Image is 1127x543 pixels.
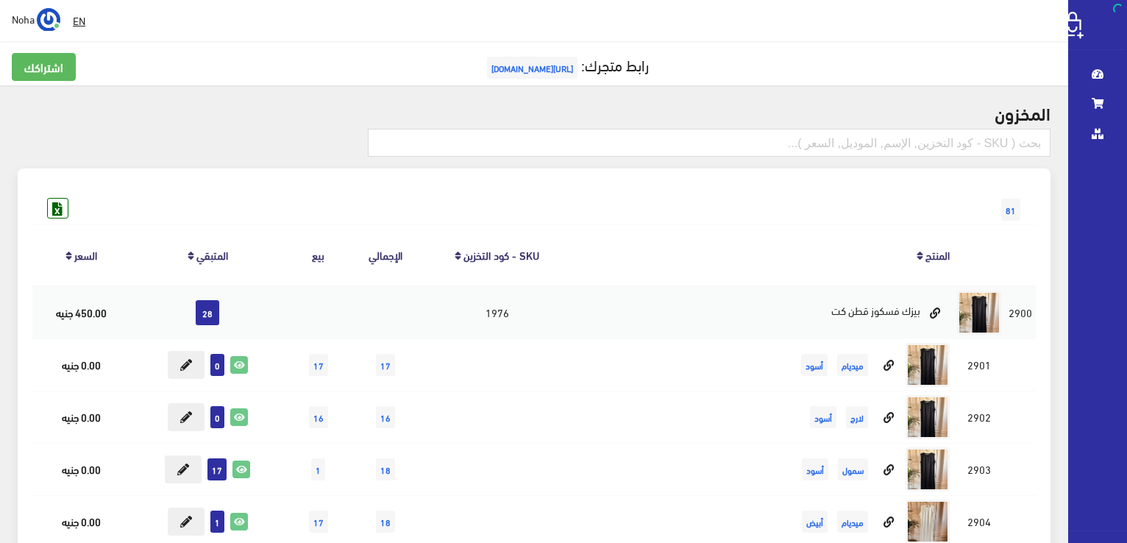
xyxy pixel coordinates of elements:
[309,354,328,376] span: 17
[1005,286,1036,339] td: 2900
[32,443,130,495] td: 0.00 جنيه
[802,458,828,480] span: أسود
[196,244,228,265] a: المتبقي
[32,391,130,443] td: 0.00 جنيه
[74,244,97,265] a: السعر
[12,7,60,31] a: ... Noha
[309,511,328,533] span: 17
[957,291,1001,335] img: byzk-fskoz-ktn-kt.jpg
[953,391,1005,443] td: 2902
[351,224,420,285] th: اﻹجمالي
[210,511,224,533] span: 1
[483,51,649,78] a: رابط متجرك:[URL][DOMAIN_NAME]
[12,10,35,28] span: Noha
[837,354,868,376] span: ميديام
[32,286,130,339] td: 450.00 جنيه
[376,406,395,428] span: 16
[925,244,950,265] a: المنتج
[487,57,577,79] span: [URL][DOMAIN_NAME]
[1001,199,1020,221] span: 81
[196,300,219,325] span: 28
[463,244,539,265] a: SKU - كود التخزين
[210,354,224,376] span: 0
[376,354,395,376] span: 17
[67,7,91,34] a: EN
[207,458,227,480] span: 17
[18,103,1050,122] h2: المخزون
[311,458,325,480] span: 1
[837,511,868,533] span: ميديام
[575,286,953,339] td: بيزك فسكوز قطن كت
[420,286,575,339] td: 1976
[73,11,85,29] u: EN
[32,338,130,391] td: 0.00 جنيه
[309,406,328,428] span: 16
[846,406,868,428] span: لارج
[801,354,828,376] span: أسود
[802,511,828,533] span: أبيض
[810,406,836,428] span: أسود
[953,443,1005,495] td: 2903
[285,224,351,285] th: بيع
[368,129,1050,157] input: بحث ( SKU - كود التخزين, الإسم, الموديل, السعر )...
[838,458,868,480] span: سمول
[953,338,1005,391] td: 2901
[376,511,395,533] span: 18
[12,53,76,81] a: اشتراكك
[906,447,950,491] img: byzk-fskoz-ktn-kt.jpg
[376,458,395,480] span: 18
[37,8,60,32] img: ...
[906,395,950,439] img: byzk-fskoz-ktn-kt.jpg
[210,406,224,428] span: 0
[906,343,950,387] img: byzk-fskoz-ktn-kt.jpg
